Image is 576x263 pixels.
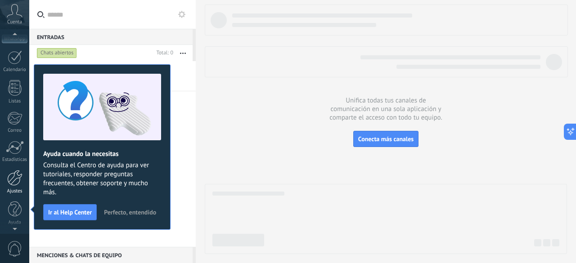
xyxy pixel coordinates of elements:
[2,128,28,134] div: Correo
[104,209,156,215] span: Perfecto, entendido
[353,131,418,147] button: Conecta más canales
[29,29,193,45] div: Entradas
[153,49,173,58] div: Total: 0
[43,150,161,158] h2: Ayuda cuando la necesitas
[2,67,28,73] div: Calendario
[43,161,161,197] span: Consulta el Centro de ayuda para ver tutoriales, responder preguntas frecuentes, obtener soporte ...
[2,220,28,226] div: Ayuda
[29,247,193,263] div: Menciones & Chats de equipo
[48,209,92,215] span: Ir al Help Center
[7,19,22,25] span: Cuenta
[2,98,28,104] div: Listas
[2,157,28,163] div: Estadísticas
[2,188,28,194] div: Ajustes
[100,205,160,219] button: Perfecto, entendido
[358,135,414,143] span: Conecta más canales
[37,48,77,58] div: Chats abiertos
[43,204,97,220] button: Ir al Help Center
